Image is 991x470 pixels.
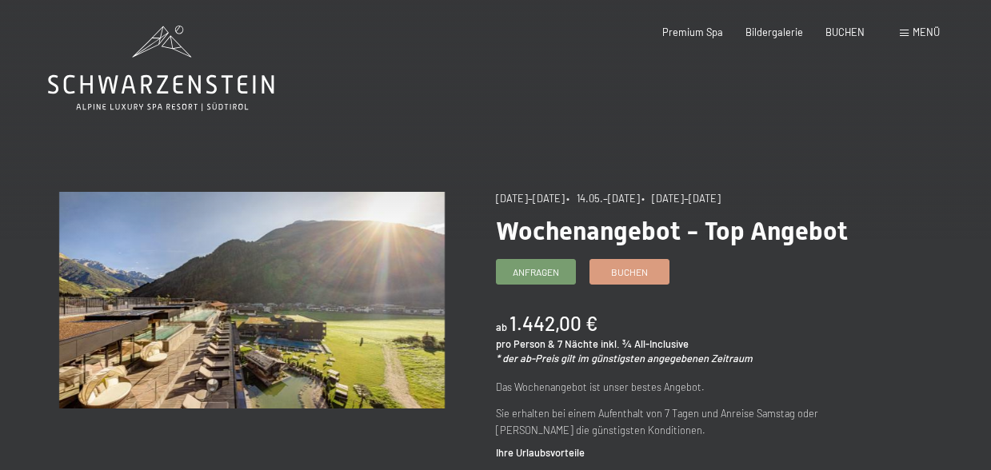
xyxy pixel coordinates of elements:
[662,26,723,38] a: Premium Spa
[566,192,640,205] span: • 14.05.–[DATE]
[641,192,721,205] span: • [DATE]–[DATE]
[611,265,648,279] span: Buchen
[557,337,598,350] span: 7 Nächte
[496,216,848,246] span: Wochenangebot - Top Angebot
[496,379,881,395] p: Das Wochenangebot ist unser bestes Angebot.
[59,192,445,408] img: Wochenangebot - Top Angebot
[513,265,559,279] span: Anfragen
[601,337,689,350] span: inkl. ¾ All-Inclusive
[496,352,753,364] em: * der ab-Preis gilt im günstigsten angegebenen Zeitraum
[497,260,575,284] a: Anfragen
[825,26,865,38] a: BUCHEN
[913,26,940,38] span: Menü
[496,446,585,459] strong: Ihre Urlaubsvorteile
[496,405,881,438] p: Sie erhalten bei einem Aufenthalt von 7 Tagen und Anreise Samstag oder [PERSON_NAME] die günstigs...
[509,312,597,335] b: 1.442,00 €
[590,260,669,284] a: Buchen
[496,337,555,350] span: pro Person &
[745,26,803,38] a: Bildergalerie
[496,321,507,333] span: ab
[496,192,565,205] span: [DATE]–[DATE]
